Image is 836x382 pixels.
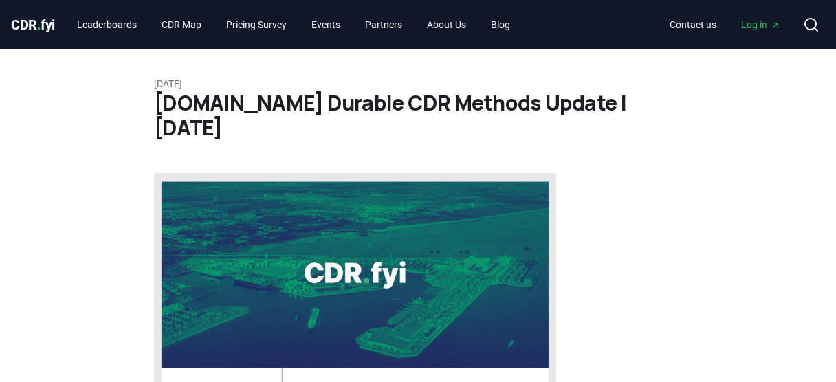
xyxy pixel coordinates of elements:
a: Blog [480,12,521,37]
a: About Us [416,12,477,37]
a: CDR Map [151,12,212,37]
a: Contact us [659,12,727,37]
a: Pricing Survey [215,12,298,37]
a: Partners [354,12,413,37]
nav: Main [659,12,792,37]
nav: Main [66,12,521,37]
p: [DATE] [154,77,682,91]
span: CDR fyi [11,16,55,33]
span: . [37,16,41,33]
a: Events [300,12,351,37]
h1: [DOMAIN_NAME] Durable CDR Methods Update | [DATE] [154,91,682,140]
span: Log in [741,18,781,32]
a: CDR.fyi [11,15,55,34]
a: Leaderboards [66,12,148,37]
a: Log in [730,12,792,37]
